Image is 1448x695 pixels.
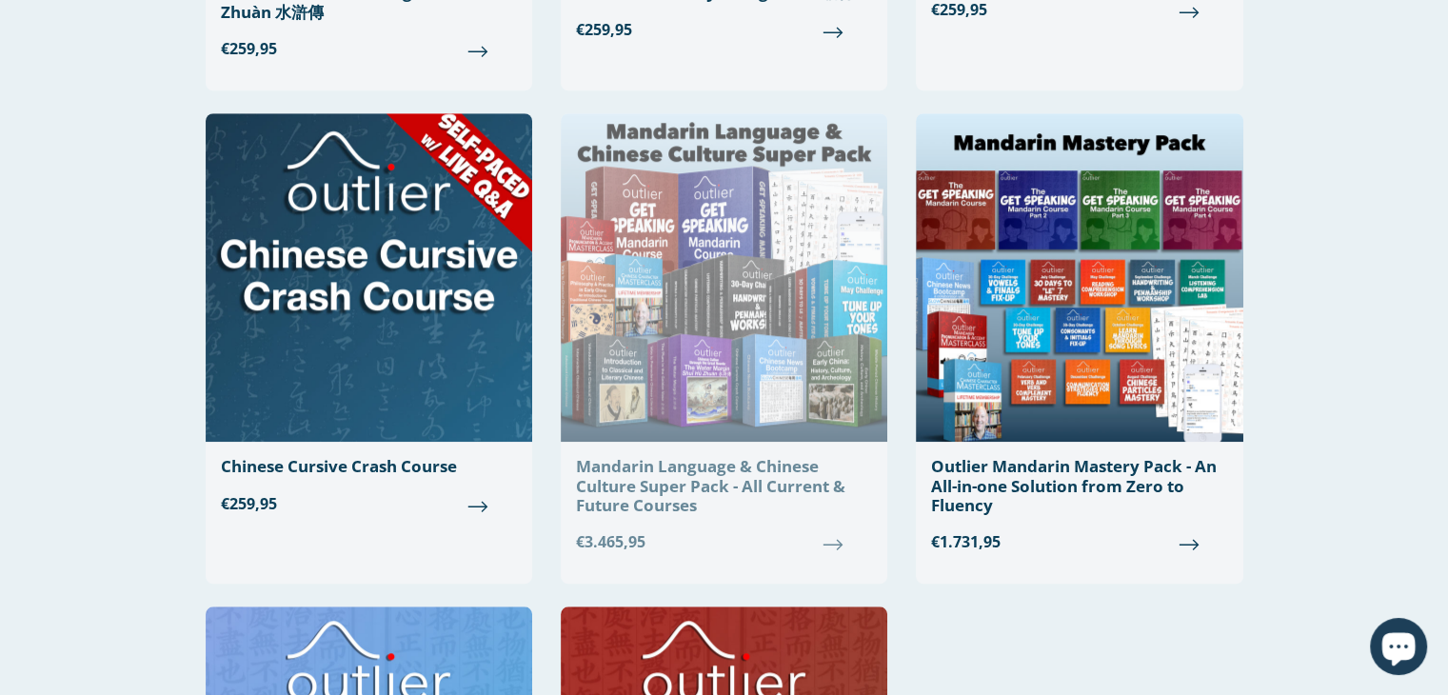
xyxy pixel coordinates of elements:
img: Chinese Cursive Crash Course [206,113,532,442]
span: €259,95 [576,18,872,41]
inbox-online-store-chat: Shopify online store chat [1364,618,1433,680]
a: Chinese Cursive Crash Course €259,95 [206,113,532,529]
a: Mandarin Language & Chinese Culture Super Pack - All Current & Future Courses €3.465,95 [561,113,887,568]
span: €259,95 [221,37,517,60]
span: €3.465,95 [576,530,872,553]
img: Outlier Mandarin Mastery Pack - An All-in-one Solution from Zero to Fluency [916,113,1242,442]
div: Outlier Mandarin Mastery Pack - An All-in-one Solution from Zero to Fluency [931,457,1227,515]
a: Outlier Mandarin Mastery Pack - An All-in-one Solution from Zero to Fluency €1.731,95 [916,113,1242,568]
div: Mandarin Language & Chinese Culture Super Pack - All Current & Future Courses [576,457,872,515]
span: €1.731,95 [931,530,1227,553]
div: Chinese Cursive Crash Course [221,457,517,476]
span: €259,95 [221,492,517,515]
img: Mandarin Language & Chinese Culture Super Pack - All Current & Future Courses [561,113,887,442]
